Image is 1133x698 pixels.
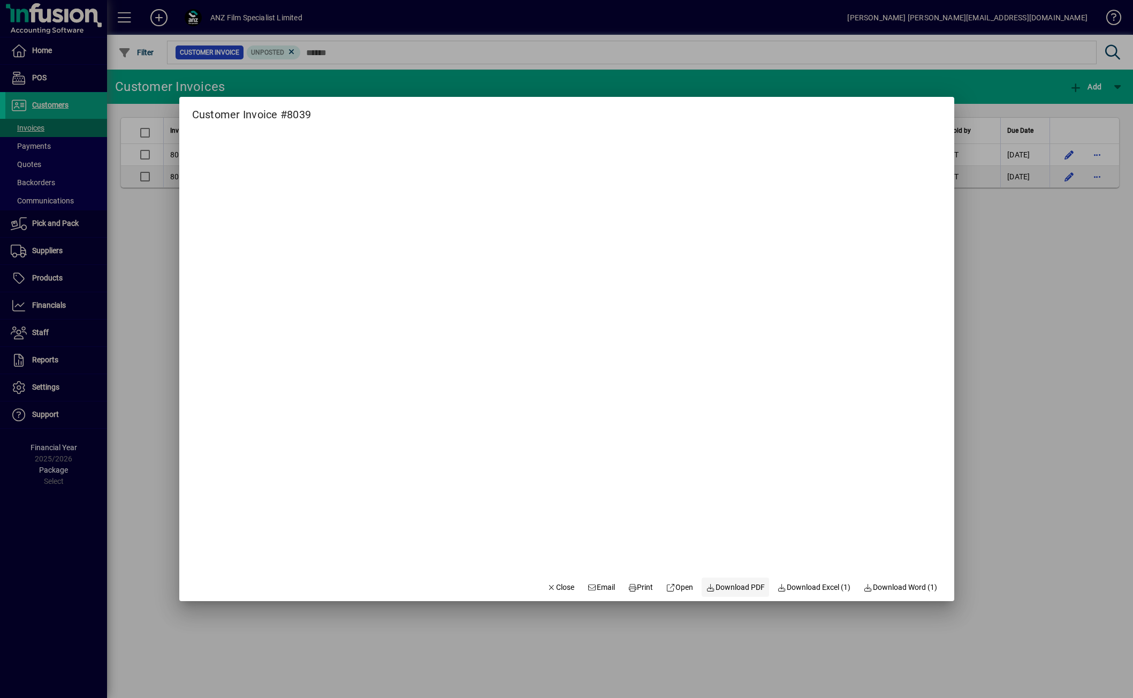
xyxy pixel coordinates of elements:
span: Download Excel (1) [778,582,851,593]
button: Print [623,578,658,597]
h2: Customer Invoice #8039 [179,97,324,123]
button: Download Excel (1) [773,578,855,597]
span: Print [628,582,653,593]
a: Open [662,578,698,597]
span: Download Word (1) [863,582,937,593]
a: Download PDF [702,578,769,597]
button: Download Word (1) [859,578,941,597]
button: Close [543,578,579,597]
span: Close [547,582,575,593]
span: Download PDF [706,582,765,593]
span: Open [666,582,694,593]
span: Email [587,582,615,593]
button: Email [583,578,619,597]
